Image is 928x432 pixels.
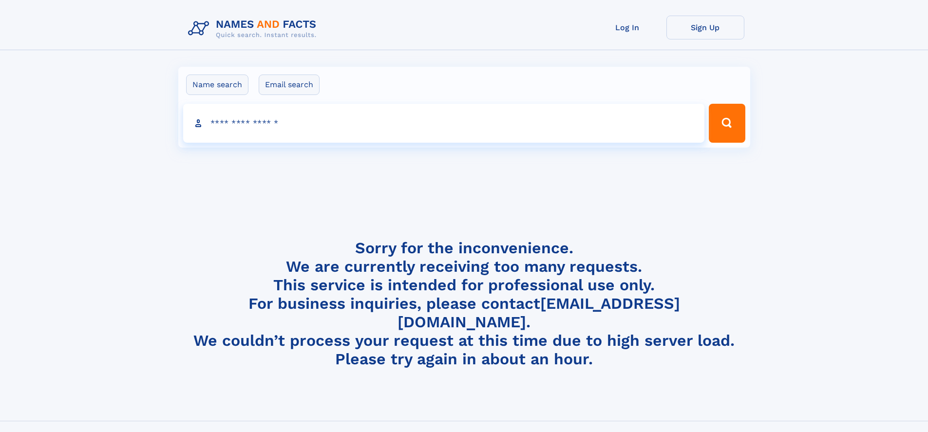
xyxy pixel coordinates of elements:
[184,239,744,369] h4: Sorry for the inconvenience. We are currently receiving too many requests. This service is intend...
[259,75,320,95] label: Email search
[666,16,744,39] a: Sign Up
[588,16,666,39] a: Log In
[186,75,248,95] label: Name search
[184,16,324,42] img: Logo Names and Facts
[398,294,680,331] a: [EMAIL_ADDRESS][DOMAIN_NAME]
[709,104,745,143] button: Search Button
[183,104,705,143] input: search input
